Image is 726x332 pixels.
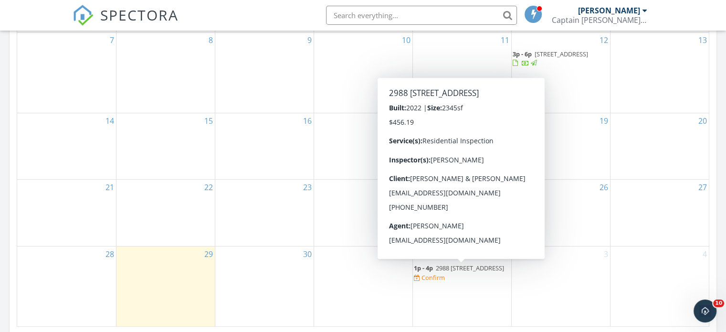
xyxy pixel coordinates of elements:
td: Go to September 17, 2025 [314,113,412,180]
td: Go to September 23, 2025 [215,180,314,246]
a: Go to September 15, 2025 [202,113,215,129]
a: Go to September 13, 2025 [696,32,709,48]
td: Go to October 2, 2025 [412,246,511,327]
a: Go to September 26, 2025 [598,180,610,195]
span: SPECTORA [100,5,179,25]
span: [STREET_ADDRESS] [535,50,588,58]
a: Go to September 10, 2025 [400,32,412,48]
a: Go to September 7, 2025 [108,32,116,48]
a: Confirm [414,273,445,282]
a: Go to September 9, 2025 [305,32,314,48]
a: Go to September 18, 2025 [499,113,511,129]
a: 3p - 6p [STREET_ADDRESS] [513,50,588,67]
a: Go to September 27, 2025 [696,180,709,195]
td: Go to September 26, 2025 [511,180,610,246]
td: Go to September 24, 2025 [314,180,412,246]
a: Go to October 1, 2025 [404,246,412,262]
td: Go to September 25, 2025 [412,180,511,246]
a: Go to September 25, 2025 [499,180,511,195]
a: Go to September 21, 2025 [104,180,116,195]
img: The Best Home Inspection Software - Spectora [73,5,94,26]
iframe: Intercom live chat [694,300,716,322]
a: Go to September 11, 2025 [499,32,511,48]
span: 3p - 6p [513,50,532,58]
td: Go to September 12, 2025 [511,32,610,113]
a: SPECTORA [73,13,179,33]
td: Go to September 9, 2025 [215,32,314,113]
a: Go to October 3, 2025 [602,246,610,262]
a: Go to September 30, 2025 [301,246,314,262]
td: Go to October 1, 2025 [314,246,412,327]
td: Go to September 19, 2025 [511,113,610,180]
td: Go to September 11, 2025 [412,32,511,113]
span: 1p - 4p [414,264,433,272]
td: Go to September 18, 2025 [412,113,511,180]
a: Go to September 29, 2025 [202,246,215,262]
span: 2988 [STREET_ADDRESS] [436,264,504,272]
td: Go to September 13, 2025 [610,32,709,113]
a: Go to September 19, 2025 [598,113,610,129]
td: Go to September 16, 2025 [215,113,314,180]
div: [PERSON_NAME] [578,6,640,15]
td: Go to September 15, 2025 [116,113,215,180]
a: Go to September 23, 2025 [301,180,314,195]
td: Go to October 3, 2025 [511,246,610,327]
td: Go to September 21, 2025 [17,180,116,246]
td: Go to September 14, 2025 [17,113,116,180]
td: Go to October 4, 2025 [610,246,709,327]
a: Go to September 28, 2025 [104,246,116,262]
a: 1p - 4p 2988 [STREET_ADDRESS] [414,264,504,272]
a: 3p - 6p [STREET_ADDRESS] [513,49,609,69]
a: Go to September 24, 2025 [400,180,412,195]
td: Go to September 28, 2025 [17,246,116,327]
td: Go to September 7, 2025 [17,32,116,113]
a: Go to September 12, 2025 [598,32,610,48]
input: Search everything... [326,6,517,25]
a: Go to October 4, 2025 [701,246,709,262]
span: 10 [713,300,724,307]
a: Go to September 14, 2025 [104,113,116,129]
a: Go to September 8, 2025 [207,32,215,48]
td: Go to September 30, 2025 [215,246,314,327]
td: Go to September 20, 2025 [610,113,709,180]
a: Go to September 17, 2025 [400,113,412,129]
div: Confirm [421,274,445,281]
td: Go to September 10, 2025 [314,32,412,113]
td: Go to September 29, 2025 [116,246,215,327]
div: Captain Ron's Home Inspections LLC [552,15,647,25]
a: 1p - 4p 2988 [STREET_ADDRESS] Confirm [414,263,510,283]
a: Go to September 20, 2025 [696,113,709,129]
td: Go to September 8, 2025 [116,32,215,113]
a: Go to October 2, 2025 [503,246,511,262]
td: Go to September 27, 2025 [610,180,709,246]
a: Go to September 16, 2025 [301,113,314,129]
a: Go to September 22, 2025 [202,180,215,195]
td: Go to September 22, 2025 [116,180,215,246]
